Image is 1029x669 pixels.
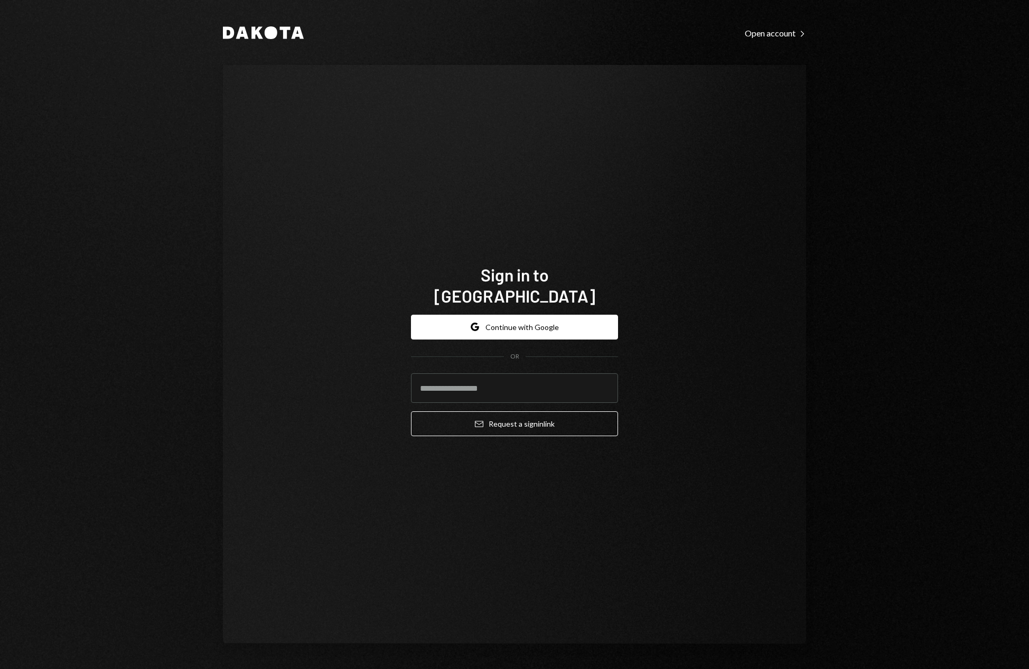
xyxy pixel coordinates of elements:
[510,352,519,361] div: OR
[411,411,618,436] button: Request a signinlink
[411,264,618,306] h1: Sign in to [GEOGRAPHIC_DATA]
[411,315,618,340] button: Continue with Google
[745,28,806,39] div: Open account
[745,27,806,39] a: Open account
